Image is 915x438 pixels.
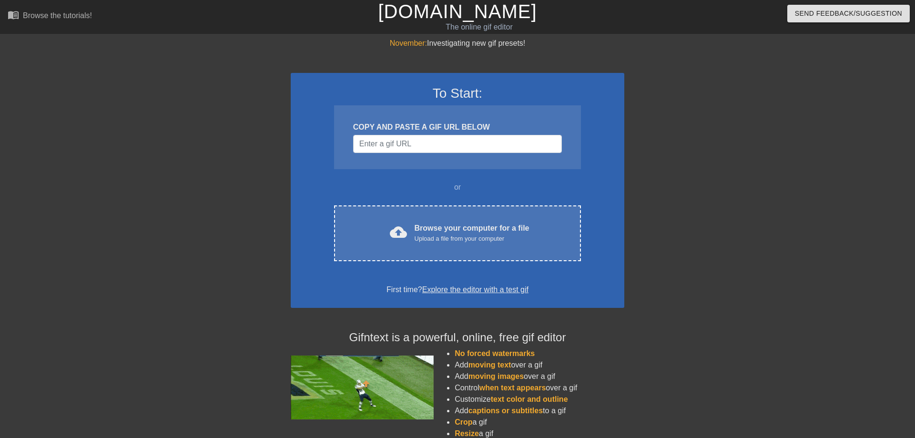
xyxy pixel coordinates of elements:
div: First time? [303,284,612,295]
span: captions or subtitles [468,407,543,415]
img: football_small.gif [291,356,434,419]
a: Explore the editor with a test gif [422,285,529,294]
li: Add over a gif [455,371,624,382]
div: Browse your computer for a file [415,223,529,244]
div: Investigating new gif presets! [291,38,624,49]
div: or [315,182,600,193]
li: Add over a gif [455,359,624,371]
span: moving text [468,361,511,369]
div: Browse the tutorials! [23,11,92,20]
span: November: [390,39,427,47]
span: when text appears [479,384,546,392]
div: The online gif editor [310,21,649,33]
li: a gif [455,417,624,428]
span: Resize [455,429,479,438]
span: Send Feedback/Suggestion [795,8,902,20]
li: Add to a gif [455,405,624,417]
li: Customize [455,394,624,405]
span: menu_book [8,9,19,20]
li: Control over a gif [455,382,624,394]
a: [DOMAIN_NAME] [378,1,537,22]
a: Browse the tutorials! [8,9,92,24]
span: cloud_upload [390,224,407,241]
div: Upload a file from your computer [415,234,529,244]
input: Username [353,135,562,153]
span: moving images [468,372,524,380]
button: Send Feedback/Suggestion [787,5,910,22]
div: COPY AND PASTE A GIF URL BELOW [353,122,562,133]
span: text color and outline [491,395,568,403]
span: No forced watermarks [455,349,535,357]
h4: Gifntext is a powerful, online, free gif editor [291,331,624,345]
h3: To Start: [303,85,612,102]
span: Crop [455,418,472,426]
